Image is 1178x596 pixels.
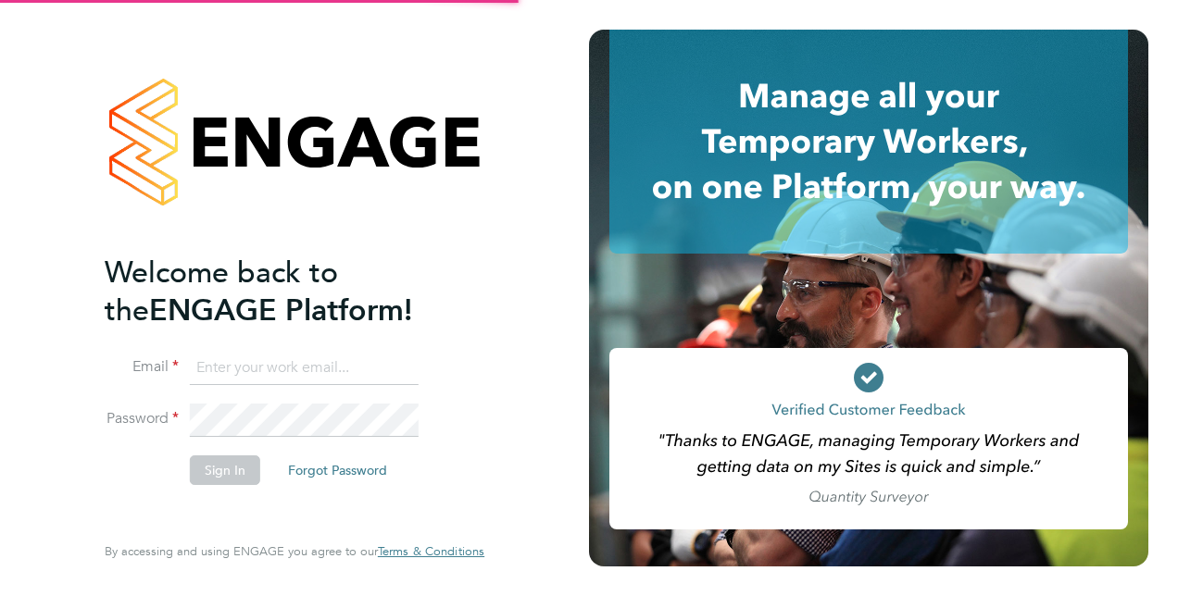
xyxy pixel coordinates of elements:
[190,352,419,385] input: Enter your work email...
[273,455,402,485] button: Forgot Password
[378,544,484,559] a: Terms & Conditions
[378,543,484,559] span: Terms & Conditions
[105,409,179,428] label: Password
[190,455,260,485] button: Sign In
[105,254,466,329] h2: ENGAGE Platform!
[105,543,484,559] span: By accessing and using ENGAGE you agree to our
[105,255,338,329] span: Welcome back to the
[105,357,179,377] label: Email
